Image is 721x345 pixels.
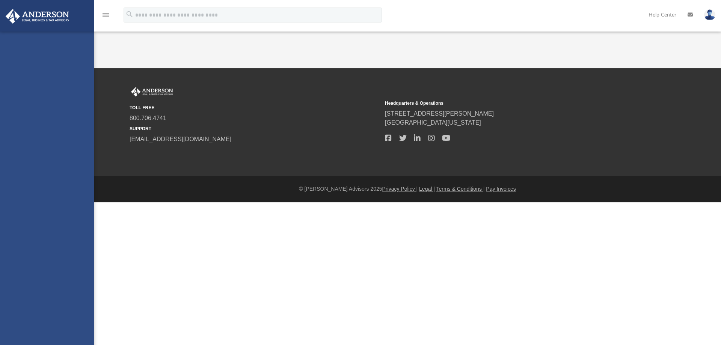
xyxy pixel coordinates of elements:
a: Terms & Conditions | [436,186,485,192]
i: menu [101,11,110,20]
small: TOLL FREE [130,104,380,111]
small: Headquarters & Operations [385,100,635,107]
a: [GEOGRAPHIC_DATA][US_STATE] [385,119,481,126]
img: Anderson Advisors Platinum Portal [3,9,71,24]
img: Anderson Advisors Platinum Portal [130,87,175,97]
a: Pay Invoices [486,186,516,192]
small: SUPPORT [130,125,380,132]
a: menu [101,14,110,20]
a: [STREET_ADDRESS][PERSON_NAME] [385,110,494,117]
div: © [PERSON_NAME] Advisors 2025 [94,185,721,193]
a: Legal | [419,186,435,192]
a: [EMAIL_ADDRESS][DOMAIN_NAME] [130,136,231,142]
i: search [125,10,134,18]
a: Privacy Policy | [382,186,418,192]
img: User Pic [704,9,715,20]
a: 800.706.4741 [130,115,166,121]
